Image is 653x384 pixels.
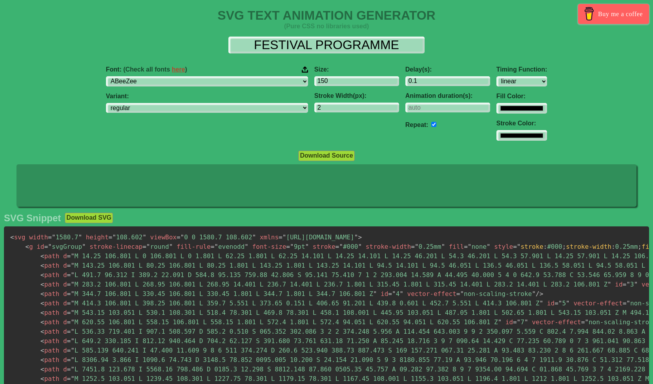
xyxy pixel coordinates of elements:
[456,290,460,298] span: =
[211,243,215,250] span: =
[67,290,71,298] span: =
[36,243,44,250] span: id
[555,299,570,307] span: 5
[63,328,67,335] span: d
[513,318,528,326] span: 7
[40,328,59,335] span: path
[71,366,75,373] span: "
[314,76,399,86] input: 100
[71,281,75,288] span: "
[638,243,642,250] span: ;
[40,271,44,279] span: <
[286,243,290,250] span: =
[358,233,362,241] span: >
[314,103,399,112] input: 2px
[598,7,643,21] span: Buy me a coffee
[67,366,71,373] span: =
[405,76,490,86] input: 0.1s
[532,318,581,326] span: vector-effect
[142,243,173,250] span: round
[71,318,75,326] span: "
[521,243,544,250] span: stroke
[392,290,396,298] span: "
[279,233,283,241] span: =
[67,318,71,326] span: =
[67,290,377,298] span: M 344.7 106.801 L 330.45 106.801 L 330.45 1.801 L 344.7 1.801 L 344.7 106.801 Z
[71,328,75,335] span: "
[611,243,615,250] span: :
[578,4,649,24] a: Buy me a coffee
[63,337,67,345] span: d
[40,318,59,326] span: path
[339,243,343,250] span: "
[336,243,339,250] span: =
[283,233,286,241] span: "
[40,252,59,260] span: path
[4,213,61,224] h2: SVG Snippet
[71,356,75,364] span: "
[460,290,464,298] span: "
[67,328,71,335] span: =
[40,366,44,373] span: <
[63,262,67,269] span: d
[358,243,362,250] span: "
[558,299,562,307] span: "
[123,66,187,73] span: (Check all fonts )
[566,243,611,250] span: stroke-width
[177,233,256,241] span: 0 0 1580.7 108.602
[82,243,86,250] span: "
[40,347,44,354] span: <
[496,120,547,127] label: Stroke Color:
[40,356,44,364] span: <
[67,271,71,279] span: =
[63,309,67,316] span: d
[40,356,59,364] span: path
[513,243,520,250] span: ="
[63,356,67,364] span: d
[44,243,48,250] span: =
[71,290,75,298] span: "
[63,290,67,298] span: d
[52,233,56,241] span: "
[40,299,59,307] span: path
[63,347,67,354] span: d
[336,243,362,250] span: #000
[314,92,399,99] label: Stroke Width(px):
[496,93,547,100] label: Fill Color:
[405,66,490,73] label: Delay(s):
[67,252,71,260] span: =
[494,243,513,250] span: style
[40,281,59,288] span: path
[487,243,491,250] span: "
[524,318,528,326] span: "
[40,337,59,345] span: path
[65,213,113,223] button: Download SVG
[449,243,464,250] span: fill
[71,252,75,260] span: "
[67,347,71,354] span: =
[513,318,517,326] span: =
[279,233,358,241] span: [URL][DOMAIN_NAME]
[78,233,82,241] span: "
[63,375,67,382] span: d
[405,121,429,128] label: Repeat:
[48,233,82,241] span: 1580.7
[544,243,547,250] span: :
[106,93,308,100] label: Variant:
[44,243,86,250] span: svgGroup
[354,233,358,241] span: "
[67,356,71,364] span: =
[71,271,75,279] span: "
[286,243,309,250] span: 9pt
[532,290,536,298] span: "
[67,309,71,316] span: =
[67,281,71,288] span: =
[169,243,173,250] span: "
[40,347,59,354] span: path
[228,37,425,53] input: Input Text Here
[67,318,502,326] span: M 620.55 106.801 L 558.15 106.801 L 558.15 1.801 L 572.4 1.801 L 572.4 94.051 L 620.55 94.051 L 6...
[498,318,502,326] span: "
[313,243,336,250] span: stroke
[71,262,75,269] span: "
[109,233,146,241] span: 108.602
